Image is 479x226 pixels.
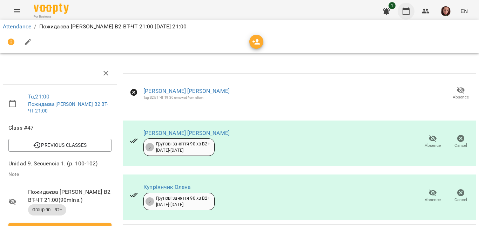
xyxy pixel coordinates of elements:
[8,171,112,178] p: Note
[419,186,447,206] button: Absence
[28,207,66,213] span: Group 90 - B2+
[453,94,469,100] span: Absence
[447,83,475,103] button: Absence
[34,14,69,19] span: For Business
[425,143,441,149] span: Absence
[460,7,468,15] span: EN
[3,23,31,30] a: Attendance
[8,139,112,151] button: Previous Classes
[28,93,49,100] a: Tu , 21:00
[39,22,187,31] p: Пожидаєва [PERSON_NAME] В2 ВТ-ЧТ 21:00 [DATE] 21:00
[8,159,112,168] p: Unidad 9. Secuencia 1. (p. 100-102)
[143,95,230,100] div: Tag В2 ВТ-ЧТ 19_30 removed from client
[34,22,36,31] li: /
[28,101,108,114] a: Пожидаєва [PERSON_NAME] В2 ВТ-ЧТ 21:00
[143,184,191,190] a: Купріянчик Олена
[447,132,475,152] button: Cancel
[146,197,154,206] div: 5
[143,130,230,136] a: [PERSON_NAME] [PERSON_NAME]
[156,141,210,154] div: Групові заняття 90 хв В2+ [DATE] - [DATE]
[146,143,154,151] div: 5
[8,3,25,20] button: Menu
[143,88,230,94] a: [PERSON_NAME] [PERSON_NAME]
[419,132,447,152] button: Absence
[3,22,476,31] nav: breadcrumb
[28,188,112,204] span: Пожидаєва [PERSON_NAME] В2 ВТ-ЧТ 21:00 ( 90 mins. )
[454,197,467,203] span: Cancel
[441,6,451,16] img: 09dce9ce98c38e7399589cdc781be319.jpg
[34,4,69,14] img: Voopty Logo
[458,5,471,18] button: EN
[156,195,210,208] div: Групові заняття 90 хв В2+ [DATE] - [DATE]
[14,141,106,149] span: Previous Classes
[447,186,475,206] button: Cancel
[389,2,396,9] span: 1
[425,197,441,203] span: Absence
[8,124,112,132] span: Class #47
[454,143,467,149] span: Cancel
